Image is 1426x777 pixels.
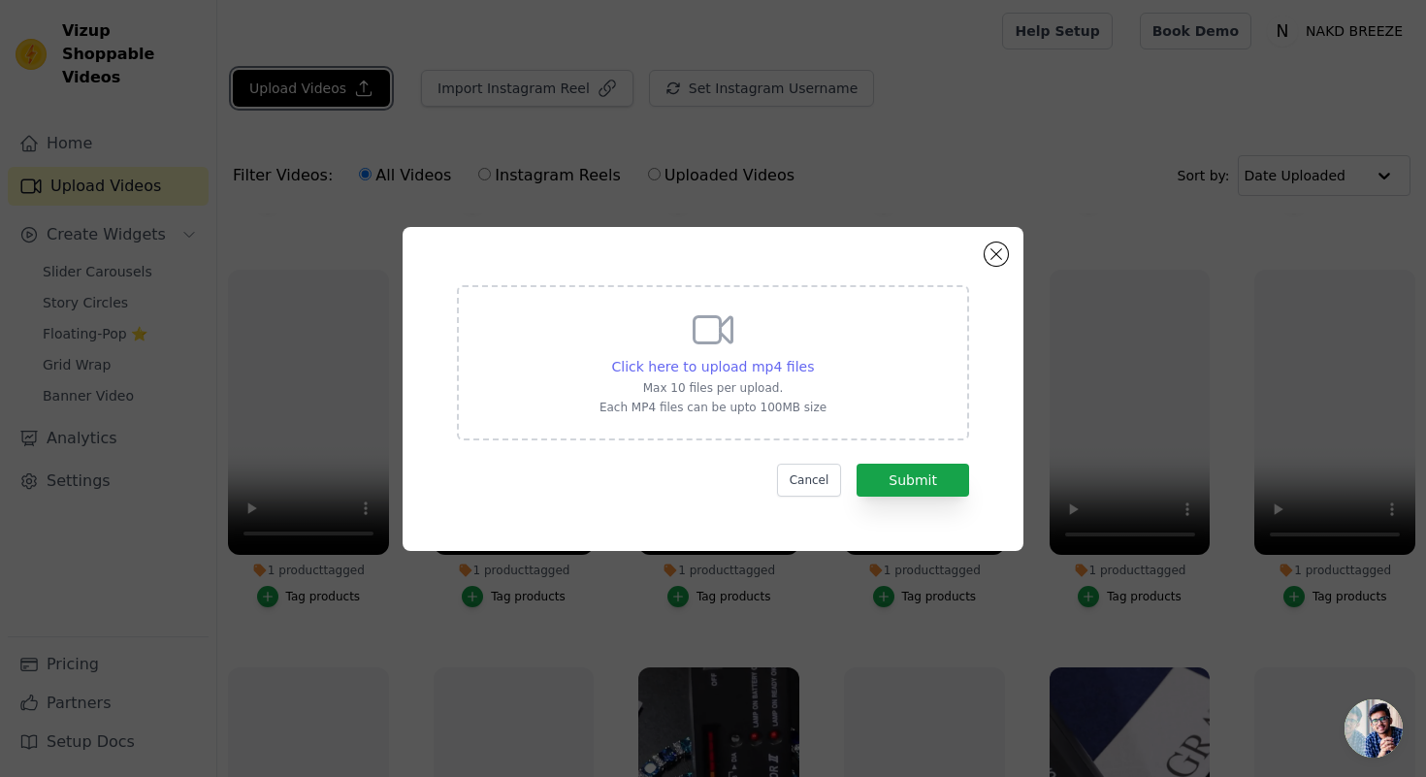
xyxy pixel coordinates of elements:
[1345,699,1403,758] div: Open chat
[612,359,815,374] span: Click here to upload mp4 files
[600,400,826,415] p: Each MP4 files can be upto 100MB size
[985,243,1008,266] button: Close modal
[777,464,842,497] button: Cancel
[857,464,969,497] button: Submit
[600,380,826,396] p: Max 10 files per upload.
